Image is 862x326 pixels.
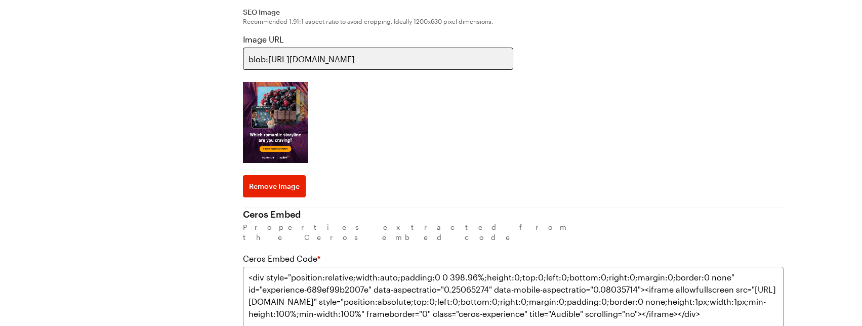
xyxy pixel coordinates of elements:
[243,175,306,197] button: Remove Image
[243,222,583,242] p: Properties extracted from the Ceros embed code
[243,3,784,17] label: SEO Image
[243,82,513,163] img: Hub page header image
[243,253,320,265] label: Ceros Embed Code
[249,181,300,191] span: Remove Image
[243,208,603,220] h3: Ceros Embed
[243,17,784,25] p: Recommended 1.91:1 aspect ratio to avoid cropping. Ideally 1200x630 pixel dimensions.
[243,33,284,46] label: Image URL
